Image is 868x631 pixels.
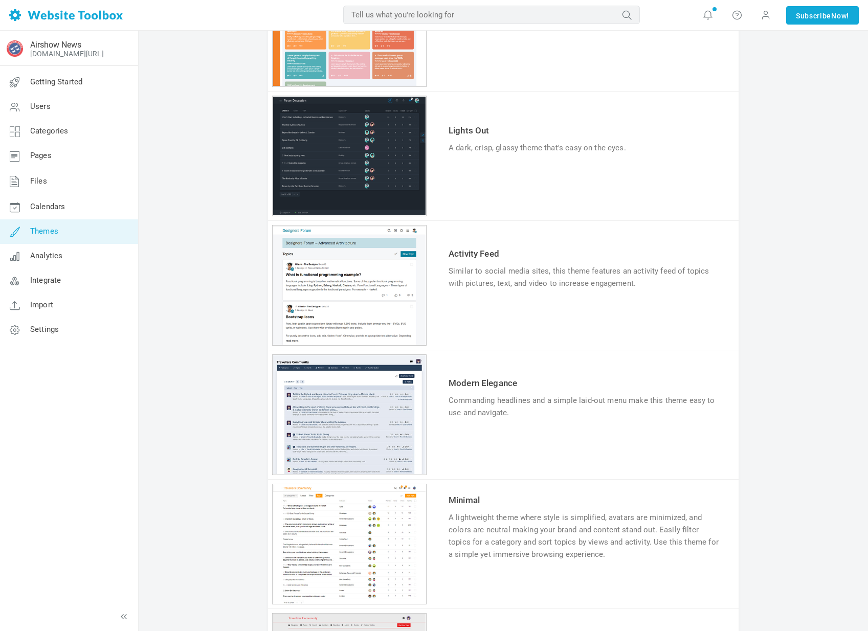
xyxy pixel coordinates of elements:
[343,6,640,24] input: Tell us what you're looking for
[30,202,65,211] span: Calendars
[273,97,426,215] img: lightsout_thumb.jpg
[30,227,58,236] span: Themes
[449,142,721,154] div: A dark, crisp, glassy theme that's easy on the eyes.
[7,40,23,57] img: revisi%201.png
[449,511,721,560] div: A lightweight theme where style is simplified, avatars are minimized, and colors are neutral maki...
[449,495,480,505] a: Minimal
[786,6,859,25] a: SubscribeNow!
[30,50,104,58] a: [DOMAIN_NAME][URL]
[273,79,426,88] a: Preview theme
[273,355,426,474] img: elegance2_thumb.jpg
[30,325,59,334] span: Settings
[273,337,426,347] a: Preview theme
[273,208,426,217] a: Preview theme
[30,251,62,260] span: Analytics
[449,378,517,388] a: Modern Elegance
[30,176,47,186] span: Files
[449,249,499,259] a: Activity Feed
[831,10,849,21] span: Now!
[30,300,53,309] span: Import
[30,102,51,111] span: Users
[30,151,52,160] span: Pages
[449,125,489,136] a: Lights Out
[30,40,81,50] a: Airshow News
[30,276,61,285] span: Integrate
[273,467,426,476] a: Preview theme
[273,596,426,605] a: Preview theme
[273,485,426,603] img: minimal_thumb.jpg
[30,77,82,86] span: Getting Started
[449,394,721,419] div: Commanding headlines and a simple laid-out menu make this theme easy to use and navigate.
[30,126,69,136] span: Categories
[273,226,426,345] img: activity_feed_thumb.jpg
[449,265,721,289] div: Similar to social media sites, this theme features an activity feed of topics with pictures, text...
